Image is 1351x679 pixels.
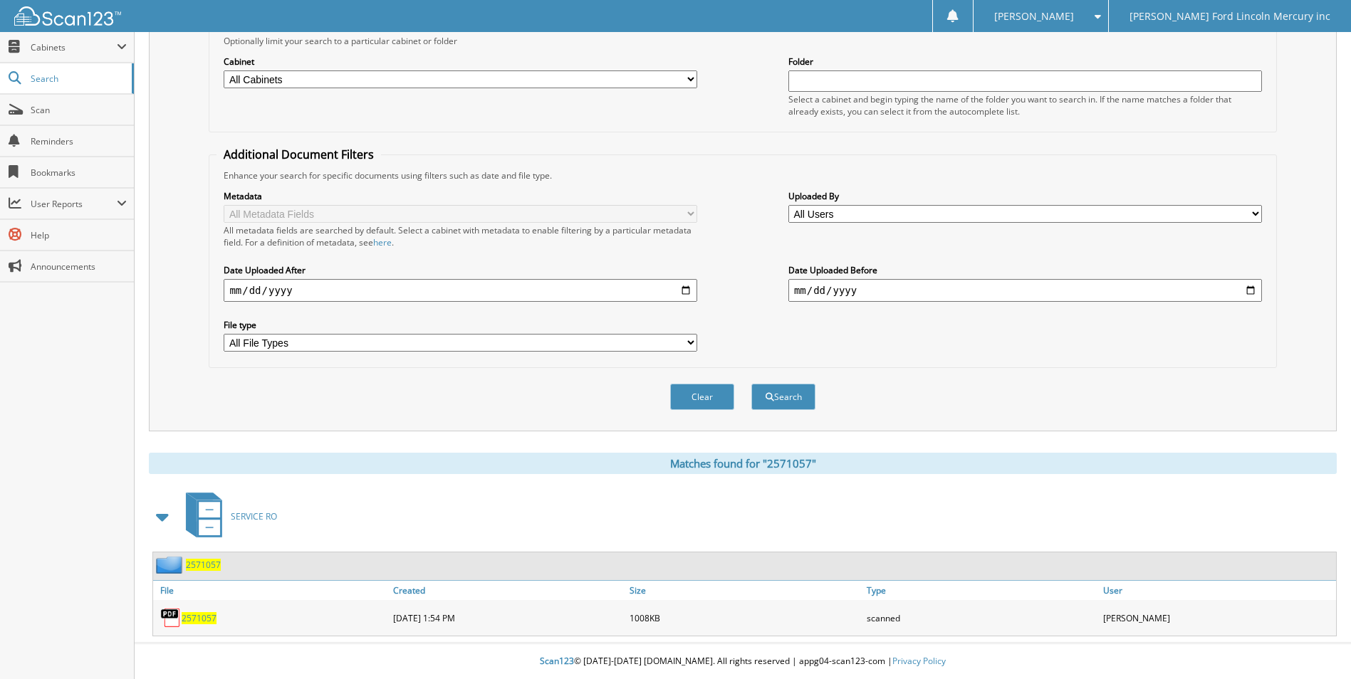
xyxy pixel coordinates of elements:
[224,319,697,331] label: File type
[31,73,125,85] span: Search
[182,612,217,624] a: 2571057
[153,581,390,600] a: File
[863,604,1100,632] div: scanned
[390,581,626,600] a: Created
[217,147,381,162] legend: Additional Document Filters
[788,93,1262,117] div: Select a cabinet and begin typing the name of the folder you want to search in. If the name match...
[224,264,697,276] label: Date Uploaded After
[224,56,697,68] label: Cabinet
[788,190,1262,202] label: Uploaded By
[863,581,1100,600] a: Type
[231,510,277,522] span: SERVICE RO
[31,229,127,241] span: Help
[217,169,1268,181] div: Enhance your search for specific documents using filters such as date and file type.
[160,607,182,628] img: PDF.png
[892,655,946,667] a: Privacy Policy
[224,224,697,248] div: All metadata fields are searched by default. Select a cabinet with metadata to enable filtering b...
[1100,581,1336,600] a: User
[373,236,392,248] a: here
[788,279,1262,302] input: end
[788,56,1262,68] label: Folder
[186,559,221,571] a: 2571057
[994,12,1074,21] span: [PERSON_NAME]
[1100,604,1336,632] div: [PERSON_NAME]
[626,581,862,600] a: Size
[156,556,186,574] img: folder2.png
[31,260,127,273] span: Announcements
[14,6,121,26] img: scan123-logo-white.svg
[177,488,277,544] a: SERVICE RO
[149,453,1337,474] div: Matches found for "2571057"
[751,384,815,410] button: Search
[390,604,626,632] div: [DATE] 1:54 PM
[1130,12,1330,21] span: [PERSON_NAME] Ford Lincoln Mercury inc
[1280,611,1351,679] iframe: Chat Widget
[31,41,117,53] span: Cabinets
[217,35,1268,47] div: Optionally limit your search to a particular cabinet or folder
[540,655,574,667] span: Scan123
[31,167,127,179] span: Bookmarks
[670,384,734,410] button: Clear
[224,279,697,302] input: start
[626,604,862,632] div: 1008KB
[31,104,127,116] span: Scan
[224,190,697,202] label: Metadata
[135,644,1351,679] div: © [DATE]-[DATE] [DOMAIN_NAME]. All rights reserved | appg04-scan123-com |
[31,135,127,147] span: Reminders
[31,198,117,210] span: User Reports
[788,264,1262,276] label: Date Uploaded Before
